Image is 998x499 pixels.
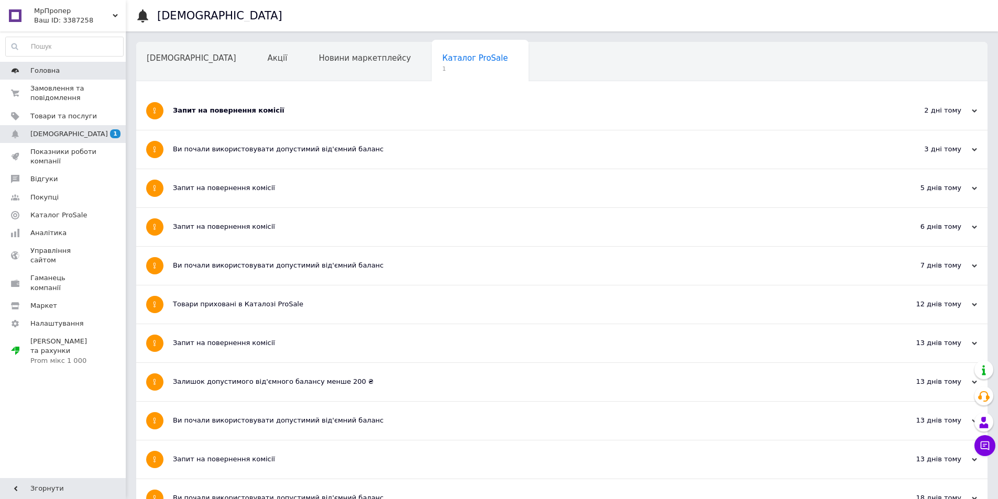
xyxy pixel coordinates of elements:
span: Маркет [30,301,57,311]
span: Гаманець компанії [30,273,97,292]
span: 1 [110,129,120,138]
span: Новини маркетплейсу [319,53,411,63]
div: Ви почали використовувати допустимий від'ємний баланс [173,145,872,154]
div: 5 днів тому [872,183,977,193]
span: [DEMOGRAPHIC_DATA] [147,53,236,63]
div: 3 дні тому [872,145,977,154]
span: Каталог ProSale [442,53,508,63]
div: 2 дні тому [872,106,977,115]
div: 13 днів тому [872,454,977,464]
span: 1 [442,65,508,73]
div: 13 днів тому [872,377,977,386]
div: 13 днів тому [872,338,977,348]
h1: [DEMOGRAPHIC_DATA] [157,9,282,22]
span: Каталог ProSale [30,210,87,220]
span: Відгуки [30,174,58,184]
span: Замовлення та повідомлення [30,84,97,103]
div: Запит на повернення комісії [173,338,872,348]
button: Чат з покупцем [974,435,995,456]
div: 6 днів тому [872,222,977,231]
div: Prom мікс 1 000 [30,356,97,365]
span: Акції [268,53,288,63]
div: Ваш ID: 3387258 [34,16,126,25]
span: Головна [30,66,60,75]
div: Запит на повернення комісії [173,106,872,115]
div: Ви почали використовувати допустимий від'ємний баланс [173,416,872,425]
span: Показники роботи компанії [30,147,97,166]
span: МрПропер [34,6,113,16]
span: Управління сайтом [30,246,97,265]
div: Ви почали використовувати допустимий від'ємний баланс [173,261,872,270]
span: Товари та послуги [30,112,97,121]
span: [DEMOGRAPHIC_DATA] [30,129,108,139]
span: [PERSON_NAME] та рахунки [30,337,97,365]
div: Запит на повернення комісії [173,222,872,231]
span: Покупці [30,193,59,202]
div: Запит на повернення комісії [173,183,872,193]
div: 13 днів тому [872,416,977,425]
div: 12 днів тому [872,300,977,309]
div: Запит на повернення комісії [173,454,872,464]
div: Товари приховані в Каталозі ProSale [173,300,872,309]
span: Налаштування [30,319,84,328]
div: Залишок допустимого від'ємного балансу менше 200 ₴ [173,377,872,386]
span: Аналітика [30,228,67,238]
input: Пошук [6,37,123,56]
div: 7 днів тому [872,261,977,270]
